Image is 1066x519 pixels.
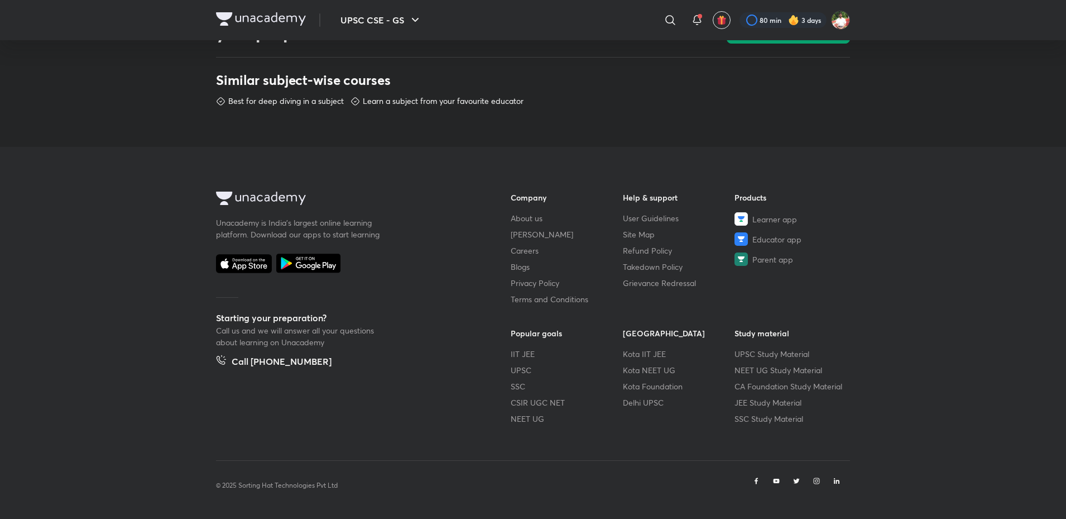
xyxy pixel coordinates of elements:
h5: Starting your preparation? [216,311,475,325]
a: JEE Study Material [734,397,847,408]
a: Kota NEET UG [623,364,735,376]
a: SSC [511,380,623,392]
a: CSIR UGC NET [511,397,623,408]
h3: Similar subject-wise courses [216,71,850,89]
h6: Company [511,192,623,203]
a: NEET UG [511,413,623,425]
p: Learn a subject from your favourite educator [363,96,524,107]
a: UPSC [511,364,623,376]
a: Learner app [734,212,847,226]
a: Careers [511,245,623,256]
img: Parent app [734,253,748,266]
h6: Help & support [623,192,735,203]
h5: Call [PHONE_NUMBER] [232,355,332,370]
img: Educator app [734,232,748,246]
span: Careers [511,245,539,256]
span: Parent app [752,254,793,265]
a: [PERSON_NAME] [511,228,623,240]
a: Parent app [734,253,847,266]
h6: [GEOGRAPHIC_DATA] [623,327,735,339]
a: Educator app [734,232,847,246]
img: streak [788,15,799,26]
img: avatar [717,15,727,25]
h6: Popular goals [511,327,623,339]
button: avatar [713,11,731,29]
p: Call us and we will answer all your questions about learning on Unacademy [216,325,383,348]
button: UPSC CSE - GS [334,9,429,31]
h6: Study material [734,327,847,339]
a: Blogs [511,261,623,273]
h6: Products [734,192,847,203]
p: Unacademy is India’s largest online learning platform. Download our apps to start learning [216,217,383,240]
a: Company Logo [216,192,475,208]
img: Learner app [734,212,748,226]
p: Best for deep diving in a subject [228,96,344,107]
span: Learner app [752,213,797,225]
a: Delhi UPSC [623,397,735,408]
a: Takedown Policy [623,261,735,273]
a: Company Logo [216,12,306,28]
img: Company Logo [216,12,306,26]
a: Call [PHONE_NUMBER] [216,355,332,370]
a: User Guidelines [623,212,735,224]
a: Kota IIT JEE [623,348,735,360]
img: Shashank Soni [831,11,850,30]
a: Terms and Conditions [511,293,623,305]
a: CA Foundation Study Material [734,380,847,392]
img: Company Logo [216,192,306,205]
a: Privacy Policy [511,277,623,289]
span: Educator app [752,234,801,245]
a: About us [511,212,623,224]
a: Site Map [623,228,735,240]
a: IIT JEE [511,348,623,360]
a: NEET UG Study Material [734,364,847,376]
a: Kota Foundation [623,380,735,392]
a: Grievance Redressal [623,277,735,289]
a: UPSC Study Material [734,348,847,360]
a: Refund Policy [623,245,735,256]
a: SSC Study Material [734,413,847,425]
p: © 2025 Sorting Hat Technologies Pvt Ltd [216,480,338,491]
